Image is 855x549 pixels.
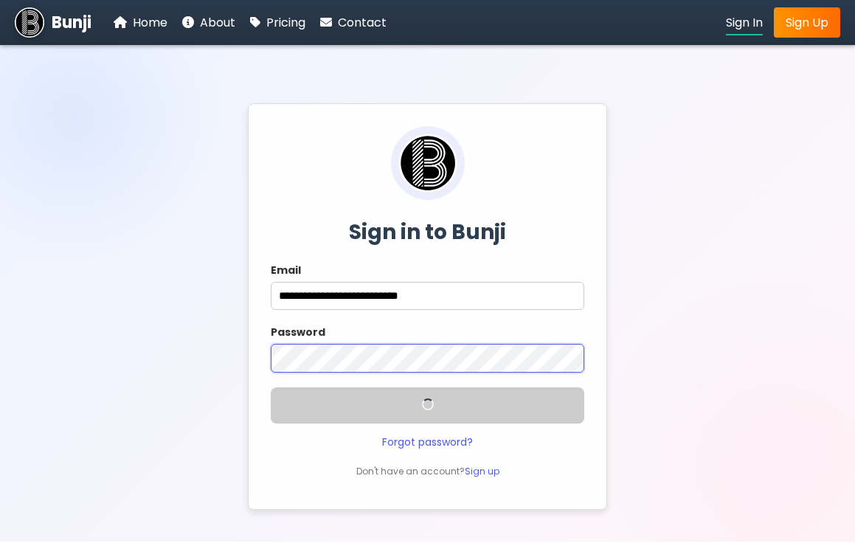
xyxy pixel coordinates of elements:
[182,13,235,32] a: About
[465,465,499,477] a: Sign up
[266,14,305,31] span: Pricing
[726,14,763,31] span: Sign In
[786,14,828,31] span: Sign Up
[271,465,584,478] p: Don't have an account?
[338,14,387,31] span: Contact
[15,7,91,37] a: Bunji
[726,13,763,32] a: Sign In
[200,14,235,31] span: About
[114,13,167,32] a: Home
[52,10,91,35] span: Bunji
[133,14,167,31] span: Home
[271,263,584,278] label: Email
[398,134,457,193] img: Bunji Dental Referral Management
[271,217,584,248] h2: Sign in to Bunji
[320,13,387,32] a: Contact
[15,7,44,37] img: Bunji Dental Referral Management
[382,435,473,449] a: Forgot password?
[774,7,840,38] a: Sign Up
[250,13,305,32] a: Pricing
[271,325,584,340] label: Password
